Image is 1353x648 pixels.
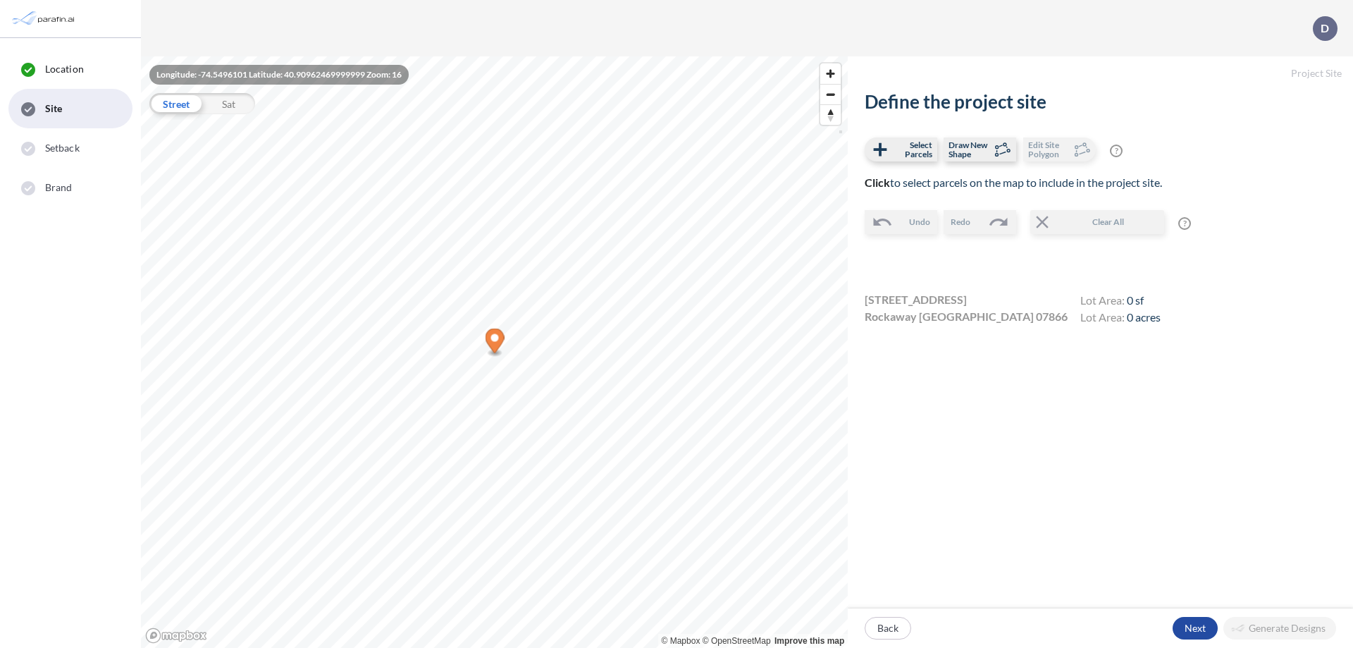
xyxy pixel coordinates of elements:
[149,93,202,114] div: Street
[145,628,207,644] a: Mapbox homepage
[1080,310,1161,327] h4: Lot Area:
[951,216,970,228] span: Redo
[45,62,84,76] span: Location
[865,176,890,189] b: Click
[820,105,841,125] span: Reset bearing to north
[865,210,937,234] button: Undo
[45,141,80,155] span: Setback
[949,140,990,159] span: Draw New Shape
[45,102,62,116] span: Site
[11,6,79,32] img: Parafin
[944,210,1016,234] button: Redo
[865,291,967,308] span: [STREET_ADDRESS]
[848,56,1353,91] h5: Project Site
[1321,22,1329,35] p: D
[1028,140,1070,159] span: Edit Site Polygon
[865,176,1162,189] span: to select parcels on the map to include in the project site.
[1173,617,1218,640] button: Next
[486,329,505,357] div: Map marker
[865,617,911,640] button: Back
[909,216,930,228] span: Undo
[1185,621,1206,635] p: Next
[1053,216,1163,228] span: Clear All
[1080,293,1161,310] h4: Lot Area:
[149,65,409,85] div: Longitude: -74.5496101 Latitude: 40.90962469999999 Zoom: 16
[662,636,700,646] a: Mapbox
[1030,210,1164,234] button: Clear All
[865,91,1336,113] h2: Define the project site
[202,93,255,114] div: Sat
[820,85,841,104] span: Zoom out
[820,84,841,104] button: Zoom out
[891,140,932,159] span: Select Parcels
[703,636,771,646] a: OpenStreetMap
[877,621,898,635] p: Back
[1127,293,1144,307] span: 0 sf
[141,56,848,648] canvas: Map
[865,308,1068,325] span: Rockaway [GEOGRAPHIC_DATA] 07866
[820,63,841,84] button: Zoom in
[820,104,841,125] button: Reset bearing to north
[1110,145,1123,157] span: ?
[774,636,844,646] a: Improve this map
[1178,217,1191,230] span: ?
[45,181,73,195] span: Brand
[1127,310,1161,324] span: 0 acres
